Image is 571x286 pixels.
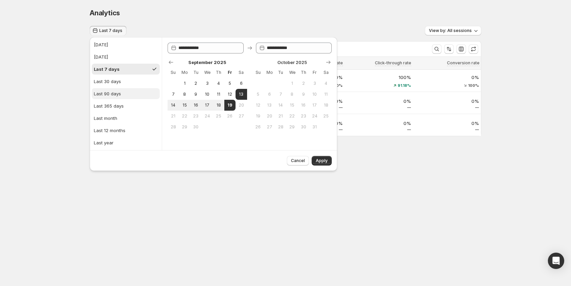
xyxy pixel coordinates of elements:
button: Friday September 26 2025 [224,111,236,122]
button: Wednesday September 24 2025 [202,111,213,122]
div: Last year [94,139,114,146]
span: 91.18% [398,83,411,88]
span: 28 [170,124,176,130]
button: Show next month, November 2025 [324,58,333,67]
span: 2 [300,81,306,86]
span: Click-through rate [375,60,411,66]
div: Last 30 days [94,78,121,85]
div: [DATE] [94,53,108,60]
th: Monday [264,67,275,78]
span: 18 [323,102,329,108]
button: Friday October 10 2025 [309,89,320,100]
button: Start of range Saturday September 13 2025 [236,89,247,100]
button: Last 365 days [92,100,160,111]
span: We [289,70,295,75]
span: 29 [181,124,187,130]
button: Sunday October 19 2025 [253,111,264,122]
button: Tuesday October 14 2025 [275,100,286,111]
button: Cancel [287,156,309,165]
span: 5 [255,92,261,97]
button: Last month [92,113,160,124]
span: 8 [181,92,187,97]
button: View by: All sessions [425,26,481,35]
span: 21 [278,113,283,119]
span: 23 [300,113,306,119]
button: Show previous month, August 2025 [166,58,176,67]
span: Cancel [291,158,305,163]
span: 16 [193,102,199,108]
span: 100% [468,83,479,88]
span: 26 [255,124,261,130]
button: Sunday September 14 2025 [168,100,179,111]
th: Wednesday [287,67,298,78]
button: Last 90 days [92,88,160,99]
span: 15 [289,102,295,108]
button: Saturday September 27 2025 [236,111,247,122]
span: 17 [204,102,210,108]
span: 2 [193,81,199,86]
span: 3 [312,81,317,86]
span: 18 [215,102,221,108]
span: 30 [300,124,306,130]
span: 10 [204,92,210,97]
button: Thursday September 4 2025 [213,78,224,89]
p: 0% [347,120,411,127]
button: Friday October 17 2025 [309,100,320,111]
span: 19 [255,113,261,119]
button: Wednesday October 15 2025 [287,100,298,111]
button: Thursday October 30 2025 [298,122,309,132]
p: 0% [415,98,479,105]
span: 19 [227,102,233,108]
button: Thursday October 23 2025 [298,111,309,122]
button: Last 7 days [92,64,160,75]
span: 10 [312,92,317,97]
button: Monday September 22 2025 [179,111,190,122]
span: 11 [323,92,329,97]
span: 21 [170,113,176,119]
button: Last year [92,137,160,148]
span: 5 [227,81,233,86]
span: 8 [289,92,295,97]
span: 30 [193,124,199,130]
span: 1 [289,81,295,86]
span: 7 [278,92,283,97]
span: 12 [255,102,261,108]
span: Su [255,70,261,75]
p: 0% [415,74,479,81]
span: 13 [238,92,244,97]
span: Th [215,70,221,75]
button: Sunday October 26 2025 [253,122,264,132]
button: Wednesday October 8 2025 [287,89,298,100]
button: Saturday September 6 2025 [236,78,247,89]
span: Su [170,70,176,75]
span: 31 [312,124,317,130]
th: Tuesday [275,67,286,78]
span: Analytics [90,9,120,17]
div: Last 7 days [94,66,120,73]
div: Last month [94,115,117,122]
span: Th [300,70,306,75]
span: 22 [289,113,295,119]
span: 6 [266,92,272,97]
span: 27 [238,113,244,119]
span: View by: All sessions [429,28,472,33]
span: 16 [300,102,306,108]
span: 3 [204,81,210,86]
button: Saturday October 25 2025 [321,111,332,122]
span: 14 [278,102,283,108]
span: 20 [238,102,244,108]
button: Sunday October 12 2025 [253,100,264,111]
span: Sa [238,70,244,75]
button: Sunday September 21 2025 [168,111,179,122]
span: 1 [181,81,187,86]
button: Tuesday September 23 2025 [190,111,202,122]
span: 29 [289,124,295,130]
button: [DATE] [92,39,160,50]
button: Friday October 3 2025 [309,78,320,89]
button: Tuesday October 21 2025 [275,111,286,122]
button: Monday September 1 2025 [179,78,190,89]
button: Thursday September 18 2025 [213,100,224,111]
button: Wednesday October 1 2025 [287,78,298,89]
button: Thursday October 9 2025 [298,89,309,100]
span: Conversion rate [447,60,480,66]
